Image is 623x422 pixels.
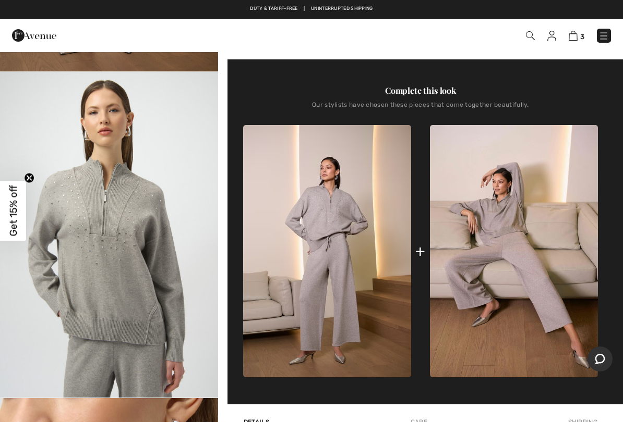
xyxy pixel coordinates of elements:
[24,173,34,183] button: Close teaser
[250,6,373,11] a: Duty & tariff-free | Uninterrupted shipping
[598,31,609,41] img: Menu
[547,31,556,41] img: My Info
[569,31,578,41] img: Shopping Bag
[526,31,535,40] img: Search
[415,240,425,263] div: +
[243,101,598,117] div: Our stylists have chosen these pieces that come together beautifully.
[12,30,56,40] a: 1ère Avenue
[588,346,613,373] iframe: Opens a widget where you can chat to one of our agents
[243,125,411,377] img: Rhinestone Mock Neck Sweater Pullover Style 254933
[243,84,598,97] div: Complete this look
[12,25,56,46] img: 1ère Avenue
[569,29,584,42] a: 3
[7,185,19,237] span: Get 15% off
[430,125,598,377] img: Relaxed Mid-Rise Trousers Style 254945
[580,33,584,41] span: 3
